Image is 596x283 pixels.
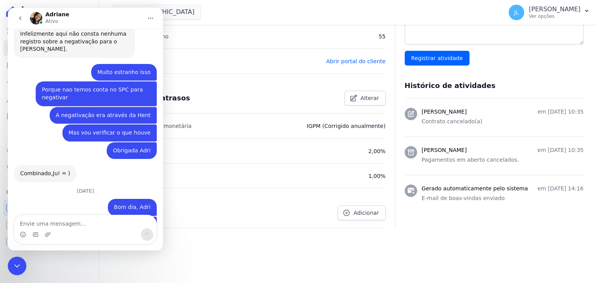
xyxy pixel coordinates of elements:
[529,5,580,13] p: [PERSON_NAME]
[6,10,127,50] div: Sim Ju. :/Infelizmente aqui não consta nenhuma registro sobre a negativação para o [PERSON_NAME].
[307,121,386,131] p: IGPM (Corrigido anualmente)
[24,224,31,230] button: Selecionador de GIF
[345,91,386,105] a: Alterar
[422,156,584,164] p: Pagamentos em aberto cancelados.
[537,108,584,116] p: em [DATE] 10:35
[326,58,386,64] a: Abrir portal do cliente
[34,78,143,93] div: Porque nao temos conta no SPC para negativar
[106,196,143,204] div: Bom dia, Adri
[405,81,496,90] h3: Histórico de atividades
[6,135,149,158] div: Juliany diz…
[3,23,96,39] a: Visão Geral
[42,99,149,116] div: A negativação era através da Hent
[6,191,149,209] div: Juliany diz…
[61,121,143,129] div: Mas vou verificar o que houve
[422,185,528,193] h3: Gerado automaticamente pelo sistema
[83,56,149,73] div: Muito estranho isso
[6,157,149,181] div: Adriane diz…
[28,74,149,98] div: Porque nao temos conta no SPC para negativar
[99,135,149,152] div: Obrigada Adri
[529,13,580,19] p: Ver opções
[6,188,93,197] div: Plataformas
[135,3,150,18] button: Início
[38,10,50,17] p: Ativo
[405,51,470,66] input: Registrar atividade
[379,32,386,41] p: 55
[360,94,379,102] span: Alterar
[6,99,149,117] div: Juliany diz…
[422,108,467,116] h3: [PERSON_NAME]
[6,10,149,56] div: Adriane diz…
[112,5,201,19] button: [GEOGRAPHIC_DATA]
[48,104,143,112] div: A negativação era através da Hent
[12,162,62,170] div: Combinado,Ju! = )
[422,194,584,202] p: E-mail de boas-vindas enviado
[514,10,519,15] span: JL
[3,74,96,90] a: Lotes
[133,221,146,233] button: Enviar uma mensagem
[55,117,149,134] div: Mas vou verificar o que houve
[3,217,96,233] a: Conta Hent
[537,185,584,193] p: em [DATE] 14:16
[6,74,149,99] div: Juliany diz…
[3,91,96,107] a: Clientes
[3,40,96,56] a: Contratos
[502,2,596,23] button: JL [PERSON_NAME] Ver opções
[37,224,43,230] button: Upload do anexo
[338,205,385,220] a: Adicionar
[422,146,467,154] h3: [PERSON_NAME]
[353,209,379,217] span: Adicionar
[6,56,149,74] div: Juliany diz…
[6,157,69,174] div: Combinado,Ju! = )
[3,57,96,73] a: Parcelas
[537,146,584,154] p: em [DATE] 10:35
[7,207,149,221] textarea: Envie uma mensagem...
[12,224,18,230] button: Selecionador de Emoji
[368,147,385,156] p: 2,00%
[6,181,149,191] div: [DATE]
[3,200,96,216] a: Recebíveis
[3,126,96,141] a: Transferências
[368,171,385,181] p: 1,00%
[12,15,121,45] div: Sim Ju. :/ Infelizmente aqui não consta nenhuma registro sobre a negativação para o [PERSON_NAME].
[422,117,584,126] p: Contrato cancelado(a)
[3,143,96,158] a: Crédito
[8,257,26,275] iframe: Intercom live chat
[100,191,149,208] div: Bom dia, Adri
[3,109,96,124] a: Minha Carteira
[8,8,163,250] iframe: Intercom live chat
[3,160,96,175] a: Negativação
[90,61,143,69] div: Muito estranho isso
[105,139,143,147] div: Obrigada Adri
[6,117,149,135] div: Juliany diz…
